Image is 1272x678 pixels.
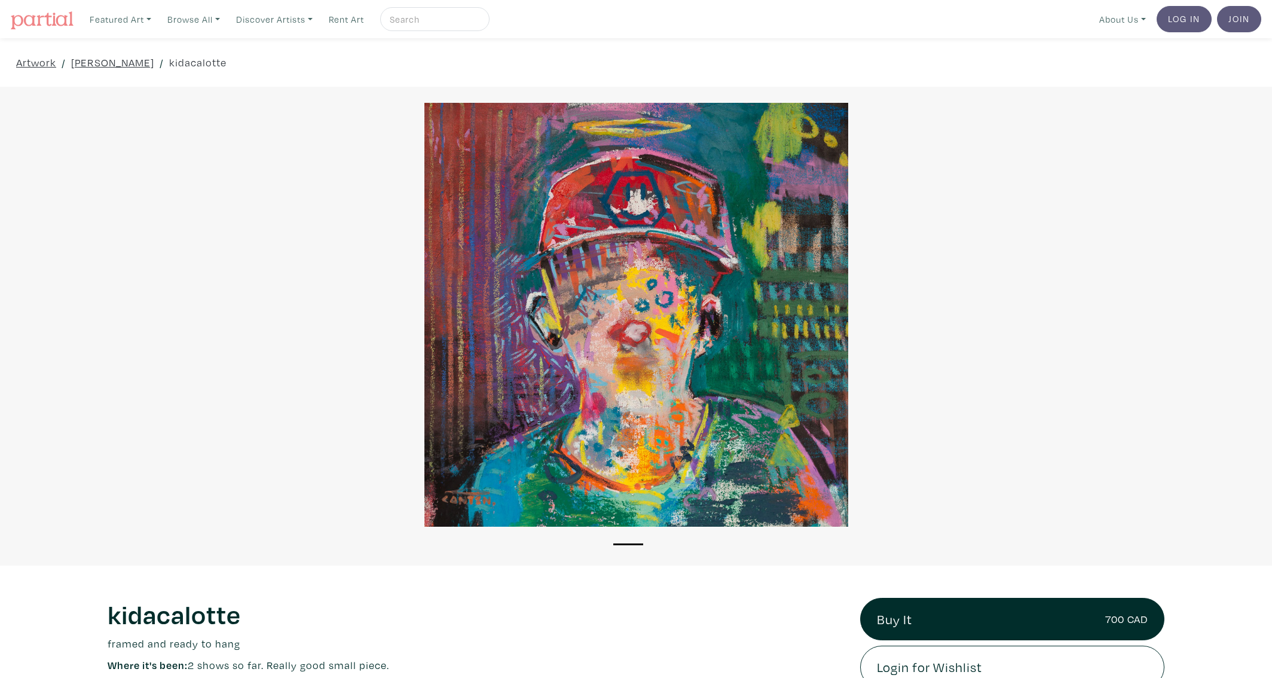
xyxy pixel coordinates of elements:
a: Featured Art [84,7,157,32]
a: Artwork [16,54,56,71]
a: Join [1217,6,1261,32]
a: Discover Artists [231,7,318,32]
small: 700 CAD [1105,611,1148,627]
a: Buy It700 CAD [860,598,1165,641]
p: 2 shows so far. Really good small piece. [108,657,842,673]
span: / [62,54,66,71]
button: 1 of 1 [613,543,643,545]
input: Search [389,12,478,27]
h1: kidacalotte [108,598,842,630]
a: Browse All [162,7,225,32]
a: Rent Art [323,7,369,32]
p: framed and ready to hang [108,636,842,652]
span: Login for Wishlist [877,657,982,677]
a: kidacalotte [169,54,227,71]
a: [PERSON_NAME] [71,54,154,71]
a: About Us [1094,7,1151,32]
span: Where it's been: [108,658,188,672]
span: / [160,54,164,71]
a: Log In [1157,6,1212,32]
